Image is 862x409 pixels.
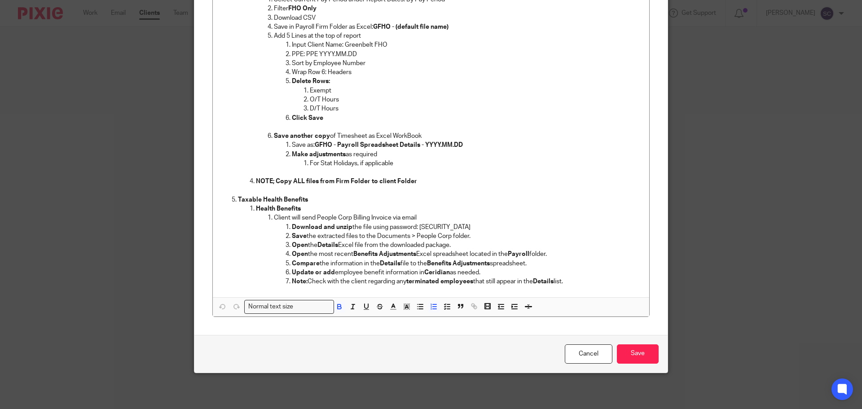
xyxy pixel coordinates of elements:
[274,4,642,13] p: Filter
[292,150,642,159] p: as required
[274,31,642,40] p: Add 5 Lines at the top of report
[292,268,642,277] p: employee benefit information in as needed.
[315,142,463,148] strong: GFHO - Payroll Spreadsheet Details - YYYY.MM.DD
[292,233,307,239] strong: Save
[508,251,529,257] strong: Payroll
[292,278,308,285] strong: Note:
[292,250,642,259] p: the most recent Excel spreadsheet located in the folder.
[380,260,400,267] strong: Details
[292,151,346,158] strong: Make adjustments
[427,260,490,267] strong: Benefits Adjustments
[317,242,338,248] strong: Details
[292,40,642,49] p: Input Client Name: Greenbelt FHO
[353,251,416,257] strong: Benefits Adjustments
[617,344,659,364] input: Save
[274,132,642,141] p: of Timesheet as Excel WorkBook
[288,5,317,12] strong: FHO Only
[565,344,612,364] a: Cancel
[310,86,642,95] p: Exempt
[533,278,554,285] strong: Details
[292,232,642,241] p: the extracted files to the Documents > People Corp folder.
[292,269,335,276] strong: Update or add
[310,159,642,168] p: For Stat Holidays, if applicable
[406,278,473,285] strong: terminated employees
[274,22,642,31] p: Save in Payroll Firm Folder as Excel:
[310,104,642,113] p: D/T Hours
[292,242,308,248] strong: Open
[292,241,642,250] p: the Excel file from the downloaded package.
[274,213,642,222] p: Client will send People Corp Billing Invoice via email
[246,302,295,312] span: Normal text size
[292,68,642,77] p: Wrap Row 6: Headers
[292,224,352,230] strong: Download and unzip
[310,95,642,104] p: O/T Hours
[424,269,450,276] strong: Ceridian
[292,277,642,286] p: Check with the client regarding any that still appear in the list.
[292,78,330,84] strong: Delete Rows:
[274,133,330,139] strong: Save another copy
[296,302,329,312] input: Search for option
[274,13,642,22] p: Download CSV
[292,141,642,150] p: Save as:
[292,259,642,268] p: the information in the file to the spreadsheet.
[292,59,642,68] p: Sort by Employee Number
[292,50,642,59] p: PPE: PPE YYYY.MM.DD
[292,115,323,121] strong: Click Save
[238,197,308,203] strong: Taxable Health Benefits
[292,260,320,267] strong: Compare
[292,251,308,257] strong: Open
[373,24,449,30] strong: GFHO - (default file name)
[256,206,301,212] strong: Health Benefits
[244,300,334,314] div: Search for option
[292,223,642,232] p: the file using password: [SECURITY_DATA]
[256,178,417,185] strong: NOTE; Copy ALL files from Firm Folder to client Folder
